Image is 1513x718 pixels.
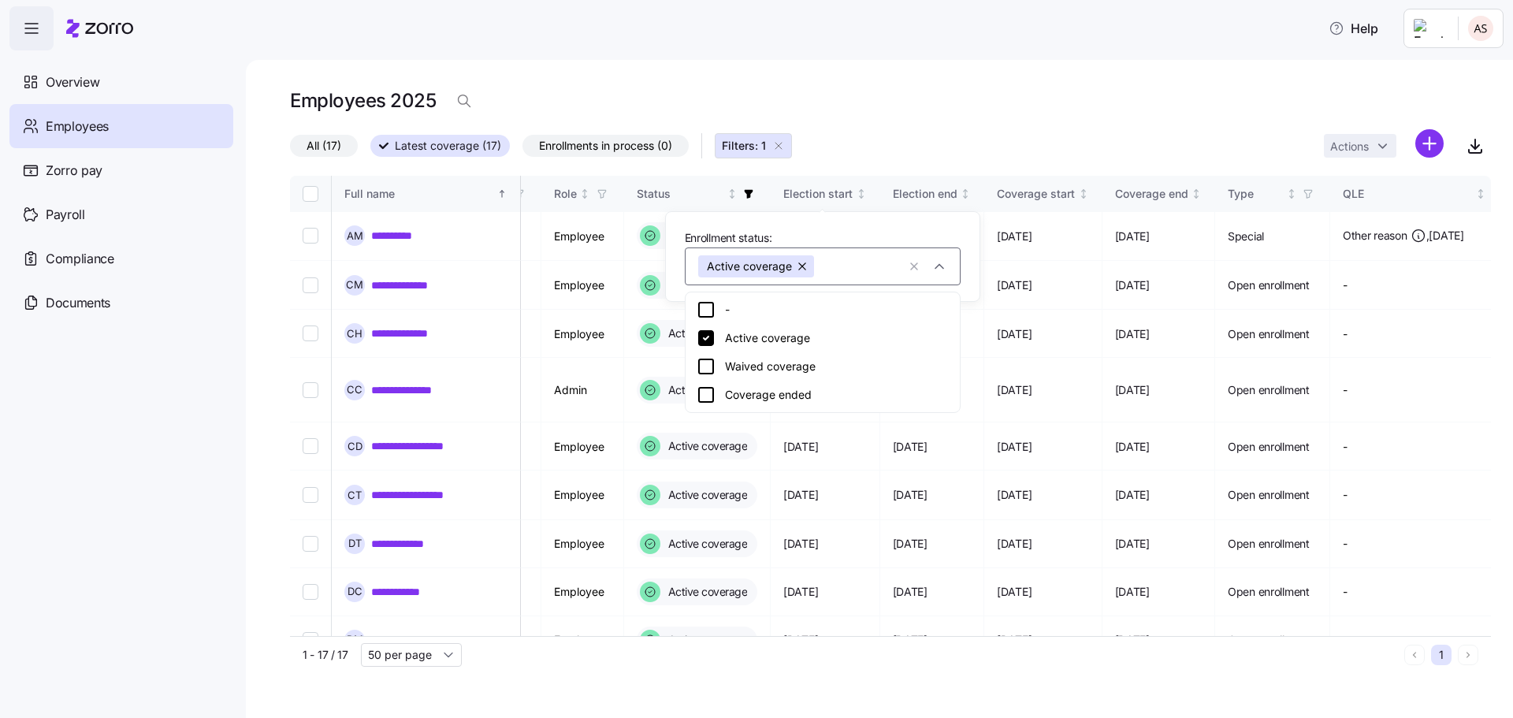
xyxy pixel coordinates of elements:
[997,382,1032,398] span: [DATE]
[715,133,792,158] button: Filters: 1
[1228,439,1310,455] span: Open enrollment
[707,255,792,277] span: Active coverage
[624,176,771,212] th: StatusNot sorted
[303,536,318,552] input: Select record 7
[303,382,318,398] input: Select record 4
[997,487,1032,503] span: [DATE]
[348,441,362,452] span: C D
[997,439,1032,455] span: [DATE]
[664,487,748,503] span: Active coverage
[303,438,318,454] input: Select record 5
[307,136,341,156] span: All (17)
[1429,228,1463,244] span: [DATE]
[1316,13,1391,44] button: Help
[9,236,233,281] a: Compliance
[893,185,957,203] div: Election end
[303,228,318,244] input: Select record 1
[697,300,949,319] div: -
[1115,229,1150,244] span: [DATE]
[997,584,1032,600] span: [DATE]
[664,277,748,293] span: Active coverage
[579,188,590,199] div: Not sorted
[303,584,318,600] input: Select record 8
[1330,141,1369,152] span: Actions
[541,358,624,422] td: Admin
[1191,188,1202,199] div: Not sorted
[539,136,672,156] span: Enrollments in process (0)
[1414,19,1445,38] img: Employer logo
[1102,176,1216,212] th: Coverage endNot sorted
[332,176,521,212] th: Full nameSorted ascending
[46,293,110,313] span: Documents
[1431,645,1452,665] button: 1
[697,385,949,404] div: Coverage ended
[541,310,624,358] td: Employee
[783,536,818,552] span: [DATE]
[997,326,1032,342] span: [DATE]
[1115,277,1150,293] span: [DATE]
[1475,188,1486,199] div: Not sorted
[290,88,436,113] h1: Employees 2025
[1415,129,1444,158] svg: add icon
[1228,487,1310,503] span: Open enrollment
[783,632,818,648] span: [DATE]
[1228,584,1310,600] span: Open enrollment
[46,73,99,92] span: Overview
[9,281,233,325] a: Documents
[303,326,318,341] input: Select record 3
[46,161,102,180] span: Zorro pay
[664,632,748,648] span: Active coverage
[496,188,507,199] div: Sorted ascending
[880,176,985,212] th: Election endNot sorted
[346,280,363,290] span: C M
[1115,632,1150,648] span: [DATE]
[1228,185,1283,203] div: Type
[541,471,624,519] td: Employee
[1228,382,1310,398] span: Open enrollment
[46,205,85,225] span: Payroll
[9,60,233,104] a: Overview
[697,357,949,376] div: Waived coverage
[347,231,363,241] span: A M
[1115,487,1150,503] span: [DATE]
[541,261,624,310] td: Employee
[1228,536,1310,552] span: Open enrollment
[893,536,928,552] span: [DATE]
[303,186,318,202] input: Select all records
[46,249,114,269] span: Compliance
[9,104,233,148] a: Employees
[1329,19,1378,38] span: Help
[303,487,318,503] input: Select record 6
[783,185,853,203] div: Election start
[1343,228,1464,244] span: Other reason ,
[997,277,1032,293] span: [DATE]
[1286,188,1297,199] div: Not sorted
[347,385,362,395] span: C C
[1228,326,1310,342] span: Open enrollment
[727,188,738,199] div: Not sorted
[1115,185,1188,203] div: Coverage end
[348,586,362,597] span: D C
[1228,277,1310,293] span: Open enrollment
[348,490,362,500] span: C T
[1115,326,1150,342] span: [DATE]
[997,185,1075,203] div: Coverage start
[960,188,971,199] div: Not sorted
[1115,382,1150,398] span: [DATE]
[1343,185,1472,203] div: QLE
[344,185,494,203] div: Full name
[893,584,928,600] span: [DATE]
[783,439,818,455] span: [DATE]
[541,212,624,261] td: Employee
[856,188,867,199] div: Not sorted
[1215,176,1330,212] th: TypeNot sorted
[541,176,624,212] th: RoleNot sorted
[1228,229,1264,244] span: Special
[1458,645,1478,665] button: Next page
[893,632,928,648] span: [DATE]
[347,634,363,645] span: D M
[664,326,748,341] span: Active coverage
[685,230,772,246] span: Enrollment status:
[771,176,880,212] th: Election startNot sorted
[697,329,949,348] div: Active coverage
